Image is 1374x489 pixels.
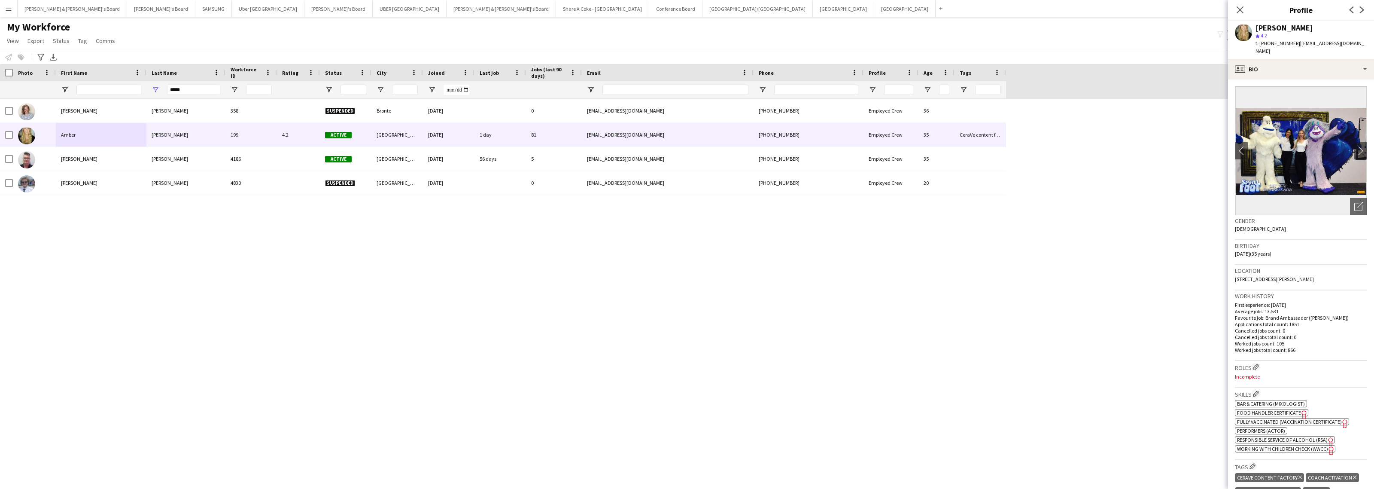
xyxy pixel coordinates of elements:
a: View [3,35,22,46]
button: Open Filter Menu [231,86,238,94]
div: [DATE] [423,147,474,171]
div: 35 [918,123,955,147]
span: Performers (Actor) [1237,428,1285,434]
button: Open Filter Menu [325,86,333,94]
button: Open Filter Menu [152,86,159,94]
span: Joined [428,70,445,76]
img: Amber Davis [18,127,35,144]
div: [PHONE_NUMBER] [754,99,863,122]
p: Applications total count: 1851 [1235,321,1367,327]
h3: Profile [1228,4,1374,15]
div: [PHONE_NUMBER] [754,147,863,171]
div: [PERSON_NAME] [56,171,146,195]
span: City [377,70,386,76]
span: Workforce ID [231,66,261,79]
span: t. [PHONE_NUMBER] [1255,40,1300,46]
img: Crew avatar or photo [1235,86,1367,215]
div: Employed Crew [863,99,918,122]
div: [DATE] [423,99,474,122]
input: Email Filter Input [602,85,748,95]
span: Profile [869,70,886,76]
span: Comms [96,37,115,45]
app-action-btn: Advanced filters [36,52,46,62]
div: CeraVe content factory [1235,473,1304,482]
div: 5 [526,147,582,171]
span: Tags [960,70,971,76]
div: Employed Crew [863,123,918,147]
div: [PERSON_NAME] [146,147,225,171]
span: Working With Children Check (WWCC) [1237,446,1328,452]
button: Open Filter Menu [587,86,595,94]
img: Liam Davis [18,175,35,193]
span: View [7,37,19,45]
div: 0 [526,171,582,195]
div: CeraVe content factory, Coach Activation, FIFA [GEOGRAPHIC_DATA], Genesis, Ive - premium, Little ... [955,123,1006,147]
div: [PHONE_NUMBER] [754,171,863,195]
button: UBER [GEOGRAPHIC_DATA] [373,0,447,17]
button: Open Filter Menu [61,86,69,94]
div: Bio [1228,59,1374,79]
span: Jobs (last 90 days) [531,66,566,79]
h3: Tags [1235,462,1367,471]
div: 4186 [225,147,277,171]
div: Bronte [371,99,423,122]
p: First experience: [DATE] [1235,302,1367,308]
div: Open photos pop-in [1350,198,1367,215]
span: | [EMAIL_ADDRESS][DOMAIN_NAME] [1255,40,1364,54]
a: Tag [75,35,91,46]
div: [EMAIL_ADDRESS][DOMAIN_NAME] [582,147,754,171]
button: SAMSUNG [195,0,232,17]
div: 20 [918,171,955,195]
a: Status [49,35,73,46]
div: [EMAIL_ADDRESS][DOMAIN_NAME] [582,171,754,195]
input: Age Filter Input [939,85,949,95]
h3: Skills [1235,389,1367,398]
div: [GEOGRAPHIC_DATA] [371,123,423,147]
span: Bar & Catering (Mixologist) [1237,400,1305,407]
p: Worked jobs count: 105 [1235,340,1367,347]
div: [DATE] [423,123,474,147]
button: Open Filter Menu [428,86,436,94]
span: Fully Vaccinated (Vaccination Certificate) [1237,419,1342,425]
span: Photo [18,70,33,76]
span: Food Handler Certificate [1237,410,1301,416]
div: [PERSON_NAME] [146,123,225,147]
div: 4830 [225,171,277,195]
div: [PERSON_NAME] [56,99,146,122]
span: Suspended [325,108,355,114]
span: Suspended [325,180,355,186]
div: Employed Crew [863,171,918,195]
p: Favourite job: Brand Ambassador ([PERSON_NAME]) [1235,315,1367,321]
p: Cancelled jobs count: 0 [1235,327,1367,334]
button: Open Filter Menu [759,86,766,94]
div: [PERSON_NAME] [146,171,225,195]
div: 199 [225,123,277,147]
div: [PERSON_NAME] [56,147,146,171]
span: Export [27,37,44,45]
button: Open Filter Menu [869,86,876,94]
span: Status [53,37,70,45]
button: Open Filter Menu [377,86,384,94]
div: [DATE] [423,171,474,195]
input: Joined Filter Input [444,85,469,95]
div: [GEOGRAPHIC_DATA] [371,147,423,171]
button: Everyone2,117 [1227,30,1270,40]
button: Uber [GEOGRAPHIC_DATA] [232,0,304,17]
div: Amber [56,123,146,147]
h3: Roles [1235,363,1367,372]
span: Tag [78,37,87,45]
input: First Name Filter Input [76,85,141,95]
span: Active [325,132,352,138]
span: Last Name [152,70,177,76]
button: [PERSON_NAME]'s Board [127,0,195,17]
span: Status [325,70,342,76]
button: [GEOGRAPHIC_DATA]/[GEOGRAPHIC_DATA] [702,0,813,17]
input: Last Name Filter Input [167,85,220,95]
a: Export [24,35,48,46]
div: 358 [225,99,277,122]
div: 4.2 [277,123,320,147]
div: Employed Crew [863,147,918,171]
input: Profile Filter Input [884,85,913,95]
app-action-btn: Export XLSX [48,52,58,62]
div: [EMAIL_ADDRESS][DOMAIN_NAME] [582,99,754,122]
